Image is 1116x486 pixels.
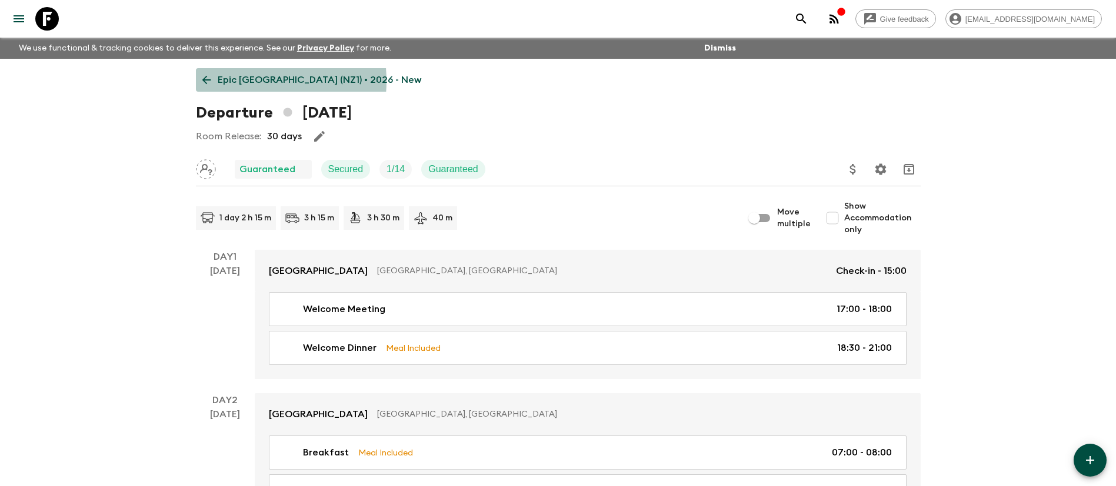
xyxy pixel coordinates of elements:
[789,7,813,31] button: search adventures
[377,408,897,420] p: [GEOGRAPHIC_DATA], [GEOGRAPHIC_DATA]
[428,162,478,176] p: Guaranteed
[219,212,271,224] p: 1 day 2 h 15 m
[832,445,892,460] p: 07:00 - 08:00
[255,393,921,435] a: [GEOGRAPHIC_DATA][GEOGRAPHIC_DATA], [GEOGRAPHIC_DATA]
[897,157,921,181] button: Archive (Completed, Cancelled or Unsynced Departures only)
[367,212,399,224] p: 3 h 30 m
[269,407,368,421] p: [GEOGRAPHIC_DATA]
[844,200,921,236] span: Show Accommodation only
[432,212,452,224] p: 40 m
[387,162,405,176] p: 1 / 14
[267,129,302,143] p: 30 days
[304,212,334,224] p: 3 h 15 m
[945,9,1102,28] div: [EMAIL_ADDRESS][DOMAIN_NAME]
[328,162,364,176] p: Secured
[196,129,261,143] p: Room Release:
[837,341,892,355] p: 18:30 - 21:00
[196,101,352,125] h1: Departure [DATE]
[297,44,354,52] a: Privacy Policy
[777,206,811,230] span: Move multiple
[869,157,892,181] button: Settings
[255,250,921,292] a: [GEOGRAPHIC_DATA][GEOGRAPHIC_DATA], [GEOGRAPHIC_DATA]Check-in - 15:00
[855,9,936,28] a: Give feedback
[239,162,295,176] p: Guaranteed
[874,15,935,24] span: Give feedback
[7,7,31,31] button: menu
[377,265,827,277] p: [GEOGRAPHIC_DATA], [GEOGRAPHIC_DATA]
[358,446,413,459] p: Meal Included
[379,160,412,179] div: Trip Fill
[321,160,371,179] div: Secured
[196,250,255,264] p: Day 1
[269,435,907,470] a: BreakfastMeal Included07:00 - 08:00
[14,38,396,59] p: We use functional & tracking cookies to deliver this experience. See our for more.
[196,163,216,172] span: Assign pack leader
[836,264,907,278] p: Check-in - 15:00
[701,40,739,56] button: Dismiss
[303,302,385,316] p: Welcome Meeting
[303,341,377,355] p: Welcome Dinner
[837,302,892,316] p: 17:00 - 18:00
[218,73,421,87] p: Epic [GEOGRAPHIC_DATA] (NZ1) • 2026 - New
[210,264,240,379] div: [DATE]
[386,341,441,354] p: Meal Included
[959,15,1101,24] span: [EMAIL_ADDRESS][DOMAIN_NAME]
[269,264,368,278] p: [GEOGRAPHIC_DATA]
[269,292,907,326] a: Welcome Meeting17:00 - 18:00
[196,393,255,407] p: Day 2
[269,331,907,365] a: Welcome DinnerMeal Included18:30 - 21:00
[303,445,349,460] p: Breakfast
[196,68,428,92] a: Epic [GEOGRAPHIC_DATA] (NZ1) • 2026 - New
[841,157,865,181] button: Update Price, Early Bird Discount and Costs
